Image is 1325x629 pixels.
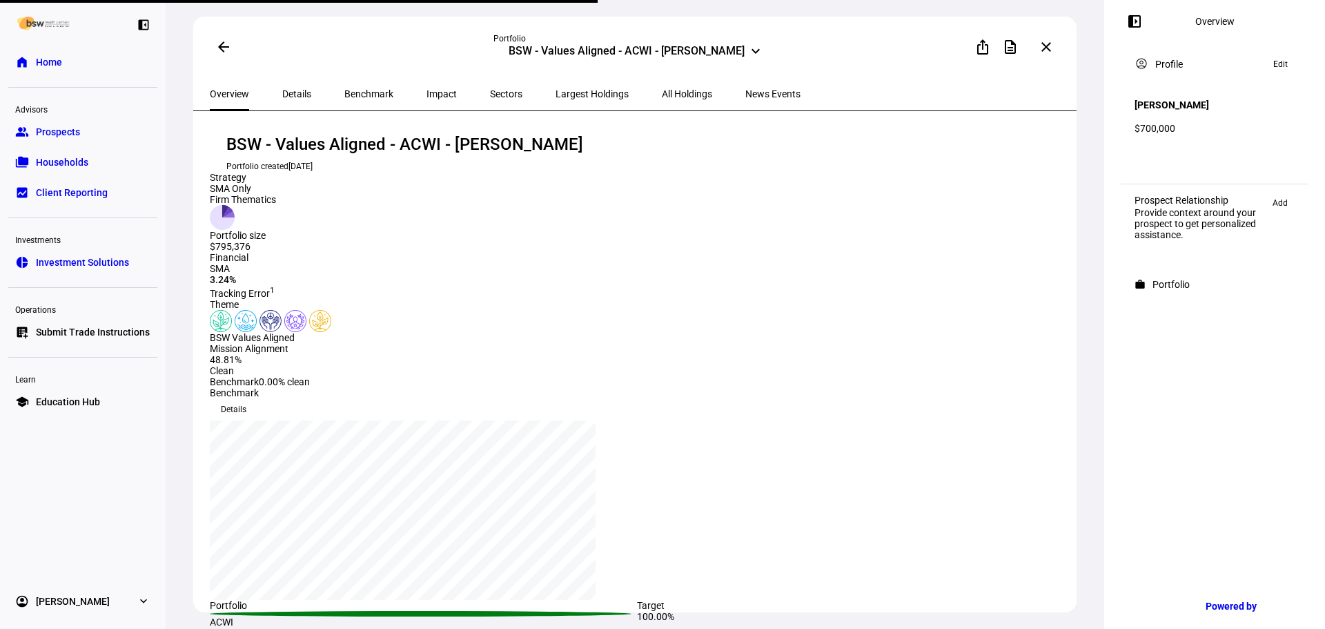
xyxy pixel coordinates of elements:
[210,332,633,343] div: BSW Values Aligned
[15,155,29,169] eth-mat-symbol: folder_copy
[226,161,1048,172] div: Portfolio created
[215,39,232,55] mat-icon: arrow_back
[1155,59,1183,70] div: Profile
[1002,39,1019,55] mat-icon: description
[493,33,776,44] div: Portfolio
[556,89,629,99] span: Largest Holdings
[270,285,275,295] sup: 1
[1195,16,1235,27] div: Overview
[309,310,331,332] img: climateChange.custom.svg
[210,299,633,310] div: Theme
[1135,207,1266,240] div: Provide context around your prospect to get personalized assistance.
[637,611,1064,628] div: 100.00%
[226,133,1048,155] div: BSW - Values Aligned - ACWI - [PERSON_NAME]
[36,155,88,169] span: Households
[210,376,259,387] span: Benchmark
[210,387,1064,398] div: Benchmark
[8,48,157,76] a: homeHome
[235,310,257,332] img: cleanWater.colored.svg
[210,420,596,600] div: chart, 1 series
[210,183,276,194] div: SMA Only
[1266,195,1295,211] button: Add
[259,376,310,387] span: 0.00% clean
[36,255,129,269] span: Investment Solutions
[210,310,232,332] img: climateChange.colored.svg
[1135,99,1209,110] h4: [PERSON_NAME]
[36,55,62,69] span: Home
[210,617,637,628] div: ACWI
[662,89,712,99] span: All Holdings
[490,89,522,99] span: Sectors
[8,118,157,146] a: groupProspects
[1135,276,1295,293] eth-panel-overview-card-header: Portfolio
[1135,56,1295,72] eth-panel-overview-card-header: Profile
[426,89,457,99] span: Impact
[974,39,991,55] mat-icon: ios_share
[36,325,150,339] span: Submit Trade Instructions
[210,365,310,376] div: Clean
[210,288,275,299] span: Tracking Error
[1126,13,1143,30] mat-icon: left_panel_open
[1135,195,1266,206] div: Prospect Relationship
[15,125,29,139] eth-mat-symbol: group
[210,194,276,205] div: Firm Thematics
[282,89,311,99] span: Details
[637,600,1064,611] div: Target
[210,252,633,263] div: Financial
[8,99,157,118] div: Advisors
[1199,593,1304,619] a: Powered by
[15,255,29,269] eth-mat-symbol: pie_chart
[259,310,282,332] img: humanRights.colored.svg
[36,395,100,409] span: Education Hub
[15,55,29,69] eth-mat-symbol: home
[210,354,310,365] div: 48.81%
[210,398,257,420] button: Details
[1273,56,1288,72] span: Edit
[137,18,150,32] eth-mat-symbol: left_panel_close
[747,43,764,59] mat-icon: keyboard_arrow_down
[745,89,801,99] span: News Events
[509,44,745,61] div: BSW - Values Aligned - ACWI - [PERSON_NAME]
[1135,123,1295,134] div: $700,000
[210,600,637,611] div: Portfolio
[8,229,157,249] div: Investments
[284,310,306,332] img: corporateEthics.colored.svg
[1135,57,1148,70] mat-icon: account_circle
[8,299,157,318] div: Operations
[36,186,108,200] span: Client Reporting
[36,125,80,139] span: Prospects
[1152,279,1190,290] div: Portfolio
[15,594,29,608] eth-mat-symbol: account_circle
[8,249,157,276] a: pie_chartInvestment Solutions
[1135,279,1146,290] mat-icon: work
[15,395,29,409] eth-mat-symbol: school
[210,172,276,183] div: Strategy
[137,594,150,608] eth-mat-symbol: expand_more
[288,162,313,171] span: [DATE]
[15,186,29,200] eth-mat-symbol: bid_landscape
[8,148,157,176] a: folder_copyHouseholds
[344,89,393,99] span: Benchmark
[1139,154,1152,164] span: MD
[210,241,276,252] div: $795,376
[8,369,157,388] div: Learn
[210,263,633,274] div: SMA
[1038,39,1054,55] mat-icon: close
[210,230,276,241] div: Portfolio size
[36,594,110,608] span: [PERSON_NAME]
[15,325,29,339] eth-mat-symbol: list_alt_add
[210,89,249,99] span: Overview
[210,343,633,354] div: Mission Alignment
[210,274,633,285] div: 3.24%
[1266,56,1295,72] button: Edit
[8,179,157,206] a: bid_landscapeClient Reporting
[1273,195,1288,211] span: Add
[221,398,246,420] span: Details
